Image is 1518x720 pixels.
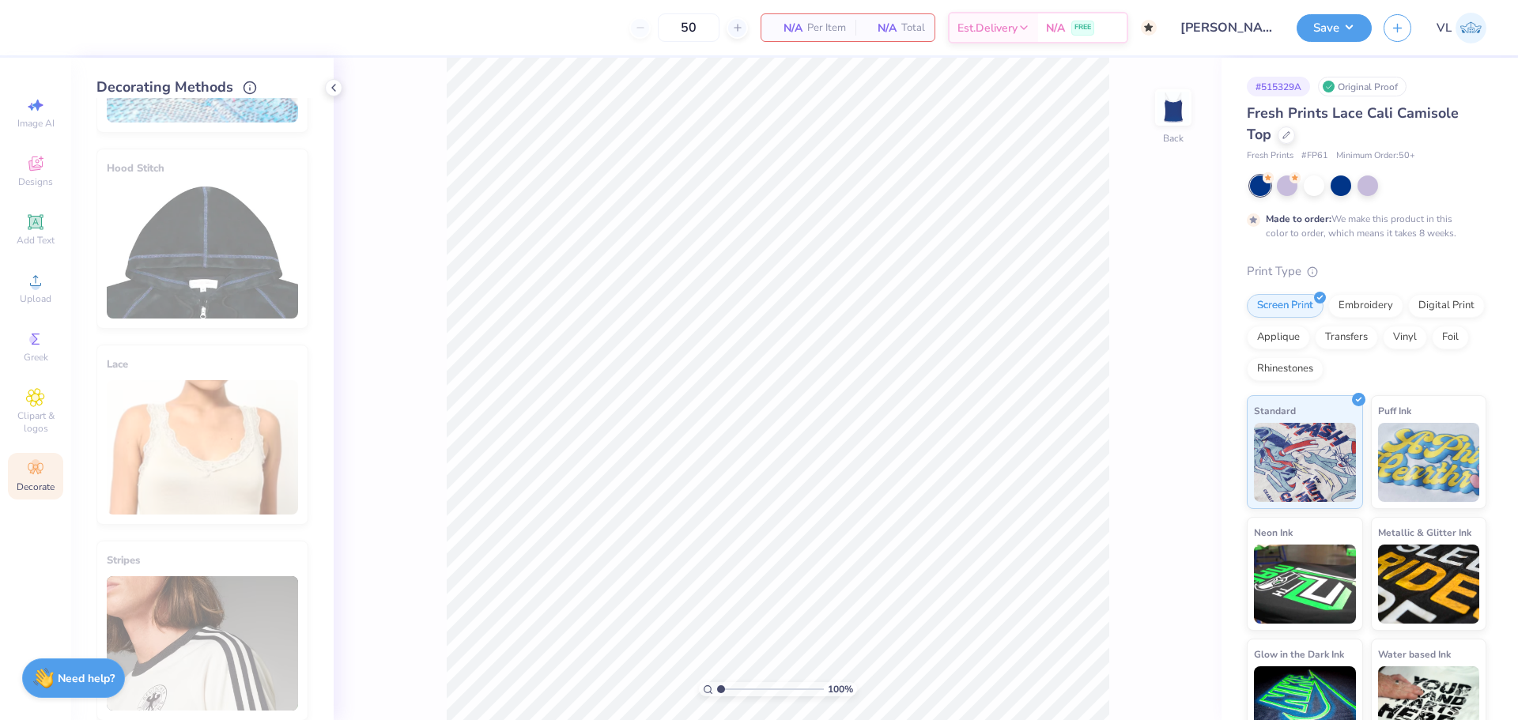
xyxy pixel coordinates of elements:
[17,234,55,247] span: Add Text
[1383,326,1427,349] div: Vinyl
[1301,149,1328,163] span: # FP61
[957,20,1018,36] span: Est. Delivery
[96,77,308,98] div: Decorating Methods
[1378,545,1480,624] img: Metallic & Glitter Ink
[1456,13,1486,43] img: Vincent Lloyd Laurel
[1254,646,1344,662] span: Glow in the Dark Ink
[1247,149,1293,163] span: Fresh Prints
[1157,92,1189,123] img: Back
[1074,22,1091,33] span: FREE
[1254,423,1356,502] img: Standard
[1046,20,1065,36] span: N/A
[1247,326,1310,349] div: Applique
[1437,19,1452,37] span: VL
[1315,326,1378,349] div: Transfers
[1254,402,1296,419] span: Standard
[1266,212,1460,240] div: We make this product in this color to order, which means it takes 8 weeks.
[58,671,115,686] strong: Need help?
[1408,294,1485,318] div: Digital Print
[1378,402,1411,419] span: Puff Ink
[1266,213,1331,225] strong: Made to order:
[1378,423,1480,502] img: Puff Ink
[1247,294,1324,318] div: Screen Print
[1297,14,1372,42] button: Save
[1432,326,1469,349] div: Foil
[1247,357,1324,381] div: Rhinestones
[1163,131,1184,145] div: Back
[18,175,53,188] span: Designs
[24,351,48,364] span: Greek
[658,13,719,42] input: – –
[1336,149,1415,163] span: Minimum Order: 50 +
[1318,77,1407,96] div: Original Proof
[1254,545,1356,624] img: Neon Ink
[8,409,63,435] span: Clipart & logos
[807,20,846,36] span: Per Item
[1378,524,1471,541] span: Metallic & Glitter Ink
[17,481,55,493] span: Decorate
[1254,524,1293,541] span: Neon Ink
[865,20,897,36] span: N/A
[828,682,853,696] span: 100 %
[1247,262,1486,281] div: Print Type
[1437,13,1486,43] a: VL
[1247,104,1459,144] span: Fresh Prints Lace Cali Camisole Top
[771,20,802,36] span: N/A
[1247,77,1310,96] div: # 515329A
[17,117,55,130] span: Image AI
[1328,294,1403,318] div: Embroidery
[20,292,51,305] span: Upload
[1378,646,1451,662] span: Water based Ink
[1169,12,1285,43] input: Untitled Design
[901,20,925,36] span: Total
